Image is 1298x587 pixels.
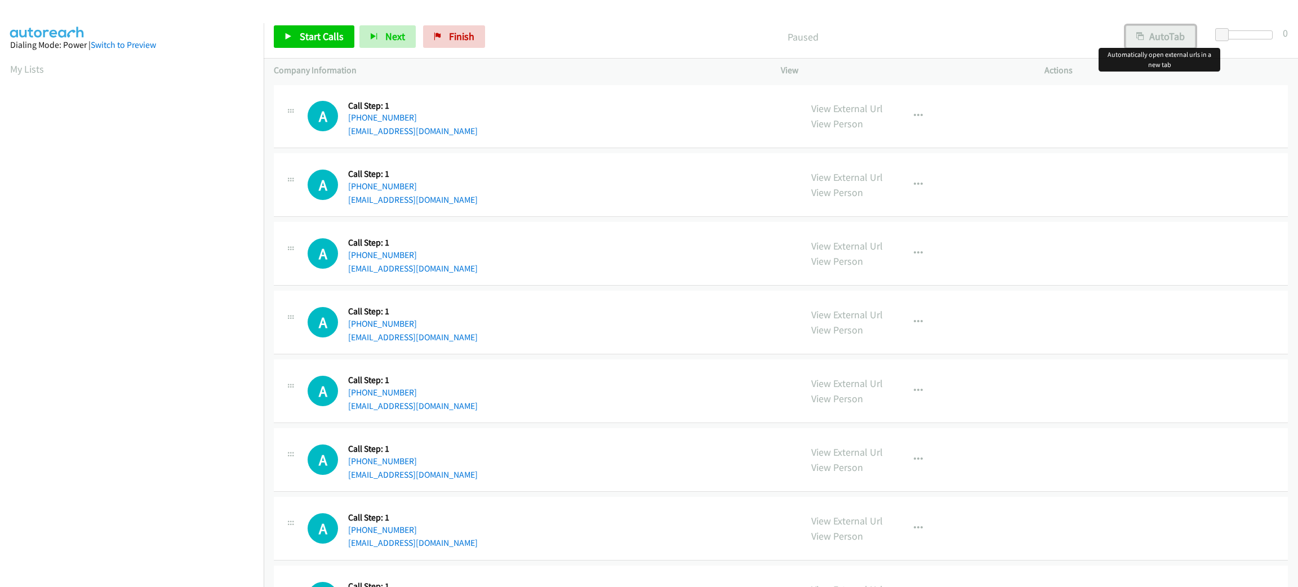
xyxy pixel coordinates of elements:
a: View Person [811,392,863,405]
a: View Person [811,255,863,268]
a: [PHONE_NUMBER] [348,387,417,398]
a: [EMAIL_ADDRESS][DOMAIN_NAME] [348,194,478,205]
h1: A [308,513,338,544]
a: View Person [811,117,863,130]
span: Start Calls [300,30,344,43]
a: Start Calls [274,25,354,48]
p: Actions [1044,64,1288,77]
div: The call is yet to be attempted [308,376,338,406]
div: Delay between calls (in seconds) [1221,30,1273,39]
div: The call is yet to be attempted [308,170,338,200]
a: Switch to Preview [91,39,156,50]
a: View External Url [811,446,883,459]
a: View External Url [811,308,883,321]
button: Next [359,25,416,48]
div: 0 [1283,25,1288,41]
p: Company Information [274,64,761,77]
a: [PHONE_NUMBER] [348,112,417,123]
a: [PHONE_NUMBER] [348,181,417,192]
span: Next [385,30,405,43]
a: [PHONE_NUMBER] [348,318,417,329]
h5: Call Step: 1 [348,443,478,455]
a: View External Url [811,239,883,252]
div: The call is yet to be attempted [308,513,338,544]
div: The call is yet to be attempted [308,444,338,475]
button: AutoTab [1126,25,1195,48]
a: [EMAIL_ADDRESS][DOMAIN_NAME] [348,401,478,411]
h5: Call Step: 1 [348,375,478,386]
h1: A [308,444,338,475]
h1: A [308,170,338,200]
div: Dialing Mode: Power | [10,38,254,52]
h5: Call Step: 1 [348,168,478,180]
a: [PHONE_NUMBER] [348,250,417,260]
a: [PHONE_NUMBER] [348,456,417,466]
h5: Call Step: 1 [348,237,478,248]
h1: A [308,238,338,269]
a: View Person [811,323,863,336]
a: View Person [811,530,863,542]
a: View External Url [811,102,883,115]
div: The call is yet to be attempted [308,101,338,131]
h5: Call Step: 1 [348,100,478,112]
a: View External Url [811,514,883,527]
h1: A [308,101,338,131]
a: View External Url [811,171,883,184]
a: [EMAIL_ADDRESS][DOMAIN_NAME] [348,469,478,480]
h1: A [308,376,338,406]
p: Paused [500,29,1105,45]
a: Finish [423,25,485,48]
a: View Person [811,186,863,199]
a: [EMAIL_ADDRESS][DOMAIN_NAME] [348,332,478,343]
a: [EMAIL_ADDRESS][DOMAIN_NAME] [348,263,478,274]
p: View [781,64,1024,77]
span: Finish [449,30,474,43]
a: [PHONE_NUMBER] [348,524,417,535]
a: [EMAIL_ADDRESS][DOMAIN_NAME] [348,537,478,548]
h1: A [308,307,338,337]
h5: Call Step: 1 [348,306,478,317]
div: Automatically open external urls in a new tab [1099,48,1220,72]
a: [EMAIL_ADDRESS][DOMAIN_NAME] [348,126,478,136]
a: View External Url [811,377,883,390]
a: My Lists [10,63,44,75]
h5: Call Step: 1 [348,512,478,523]
div: The call is yet to be attempted [308,307,338,337]
div: The call is yet to be attempted [308,238,338,269]
a: View Person [811,461,863,474]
